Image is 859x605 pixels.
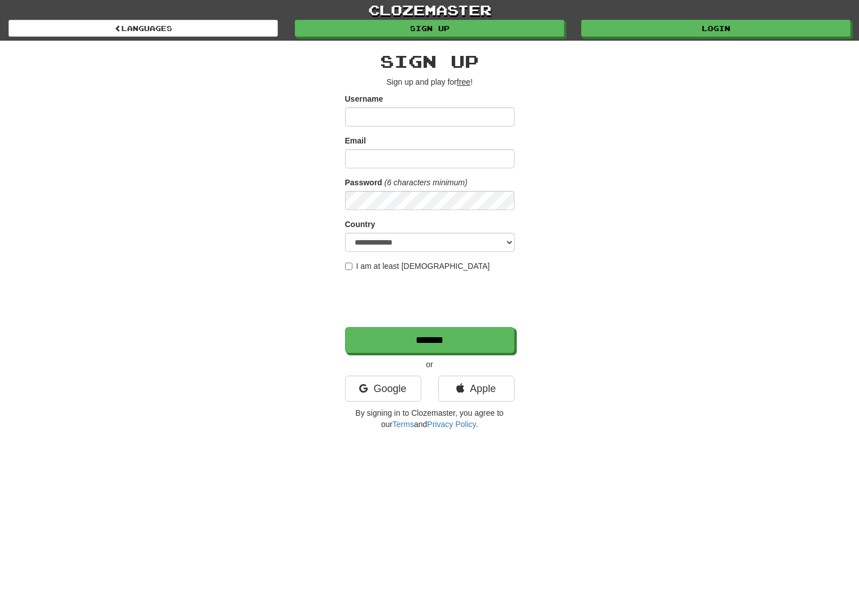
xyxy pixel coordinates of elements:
u: free [457,77,470,86]
p: By signing in to Clozemaster, you agree to our and . [345,407,514,430]
iframe: reCAPTCHA [345,277,517,321]
a: Login [581,20,851,37]
label: Email [345,135,366,146]
label: I am at least [DEMOGRAPHIC_DATA] [345,260,490,272]
h2: Sign up [345,52,514,71]
input: I am at least [DEMOGRAPHIC_DATA] [345,263,352,270]
a: Languages [8,20,278,37]
label: Username [345,93,383,105]
p: or [345,359,514,370]
a: Privacy Policy [427,420,476,429]
label: Country [345,219,376,230]
a: Apple [438,376,514,402]
a: Terms [393,420,414,429]
a: Google [345,376,421,402]
em: (6 characters minimum) [385,178,468,187]
p: Sign up and play for ! [345,76,514,88]
a: Sign up [295,20,564,37]
label: Password [345,177,382,188]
